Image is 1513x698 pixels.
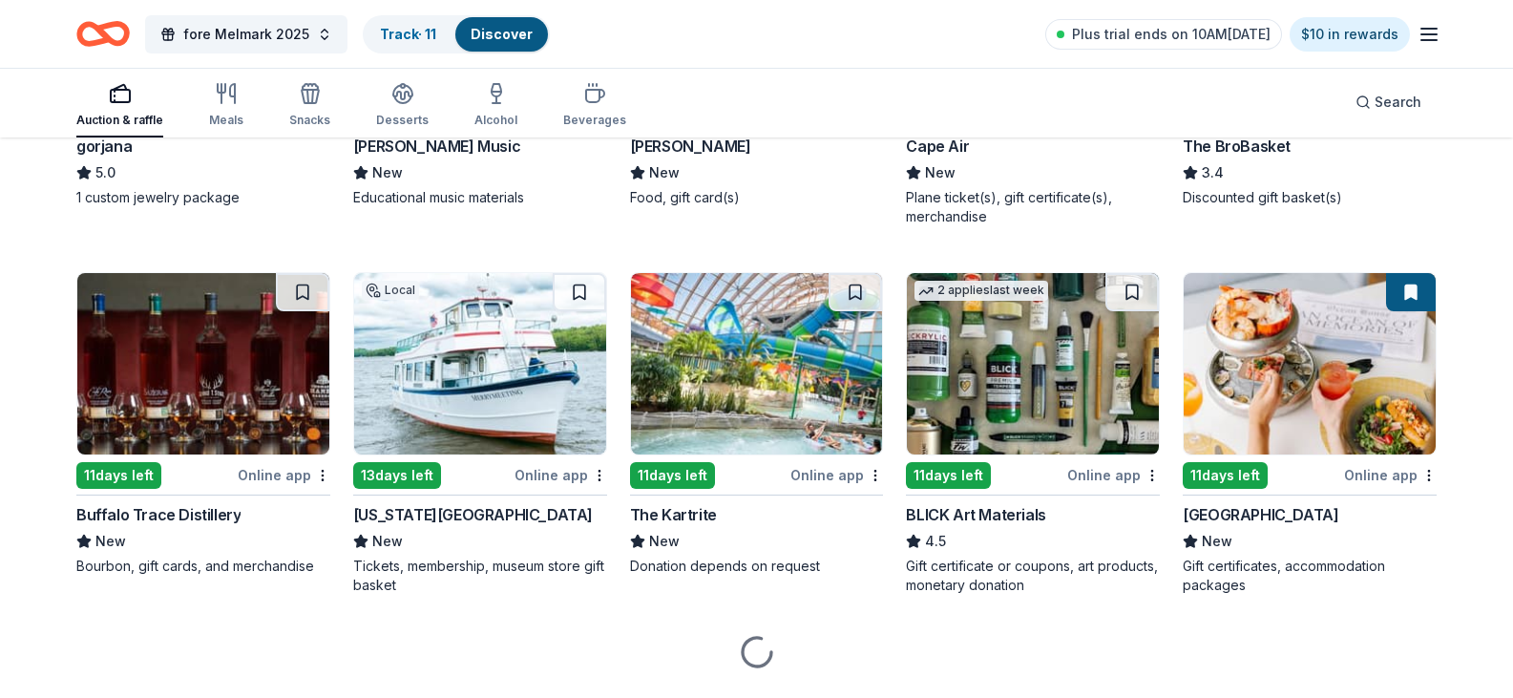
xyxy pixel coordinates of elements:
span: New [649,530,680,553]
div: Desserts [376,113,429,128]
a: Discover [471,26,533,42]
div: BLICK Art Materials [906,503,1045,526]
a: Image for BLICK Art Materials2 applieslast week11days leftOnline appBLICK Art Materials4.5Gift ce... [906,272,1160,595]
a: Track· 11 [380,26,436,42]
img: Image for BLICK Art Materials [907,273,1159,455]
div: Plane ticket(s), gift certificate(s), merchandise [906,188,1160,226]
div: Meals [209,113,243,128]
div: Educational music materials [353,188,607,207]
button: Auction & raffle [76,74,163,137]
button: Desserts [376,74,429,137]
a: Plus trial ends on 10AM[DATE] [1045,19,1282,50]
div: Beverages [563,113,626,128]
span: Plus trial ends on 10AM[DATE] [1072,23,1271,46]
a: Image for Ocean House11days leftOnline app[GEOGRAPHIC_DATA]NewGift certificates, accommodation pa... [1183,272,1437,595]
div: Tickets, membership, museum store gift basket [353,557,607,595]
button: Meals [209,74,243,137]
div: [PERSON_NAME] Music [353,135,520,158]
div: Gift certificates, accommodation packages [1183,557,1437,595]
button: Search [1340,83,1437,121]
a: Image for The Kartrite11days leftOnline appThe KartriteNewDonation depends on request [630,272,884,576]
div: Food, gift card(s) [630,188,884,207]
span: 5.0 [95,161,116,184]
div: [US_STATE][GEOGRAPHIC_DATA] [353,503,593,526]
div: Online app [515,463,607,487]
div: Gift certificate or coupons, art products, monetary donation [906,557,1160,595]
div: Online app [1344,463,1437,487]
span: New [372,161,403,184]
button: Alcohol [474,74,517,137]
span: New [95,530,126,553]
span: New [372,530,403,553]
div: 11 days left [630,462,715,489]
div: Local [362,281,419,300]
div: [PERSON_NAME] [630,135,751,158]
button: Snacks [289,74,330,137]
img: Image for Buffalo Trace Distillery [77,273,329,455]
a: Home [76,11,130,56]
a: $10 in rewards [1290,17,1410,52]
span: New [649,161,680,184]
div: Cape Air [906,135,969,158]
div: Alcohol [474,113,517,128]
button: Track· 11Discover [363,15,550,53]
div: Auction & raffle [76,113,163,128]
a: Image for Buffalo Trace Distillery11days leftOnline appBuffalo Trace DistilleryNewBourbon, gift c... [76,272,330,576]
div: Online app [238,463,330,487]
span: 3.4 [1202,161,1224,184]
div: The BroBasket [1183,135,1291,158]
div: Snacks [289,113,330,128]
div: gorjana [76,135,132,158]
div: Buffalo Trace Distillery [76,503,241,526]
div: Online app [790,463,883,487]
img: Image for The Kartrite [631,273,883,455]
div: [GEOGRAPHIC_DATA] [1183,503,1338,526]
div: The Kartrite [630,503,717,526]
div: 11 days left [1183,462,1268,489]
span: New [1202,530,1232,553]
span: New [925,161,956,184]
span: 4.5 [925,530,946,553]
div: Bourbon, gift cards, and merchandise [76,557,330,576]
div: 13 days left [353,462,441,489]
div: 2 applies last week [914,281,1048,301]
div: Discounted gift basket(s) [1183,188,1437,207]
span: fore Melmark 2025 [183,23,309,46]
img: Image for Maine Maritime Museum [354,273,606,455]
a: Image for Maine Maritime MuseumLocal13days leftOnline app[US_STATE][GEOGRAPHIC_DATA]NewTickets, m... [353,272,607,595]
div: 11 days left [906,462,991,489]
div: Online app [1067,463,1160,487]
div: Donation depends on request [630,557,884,576]
span: Search [1375,91,1421,114]
button: Beverages [563,74,626,137]
button: fore Melmark 2025 [145,15,347,53]
img: Image for Ocean House [1184,273,1436,455]
div: 11 days left [76,462,161,489]
div: 1 custom jewelry package [76,188,330,207]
